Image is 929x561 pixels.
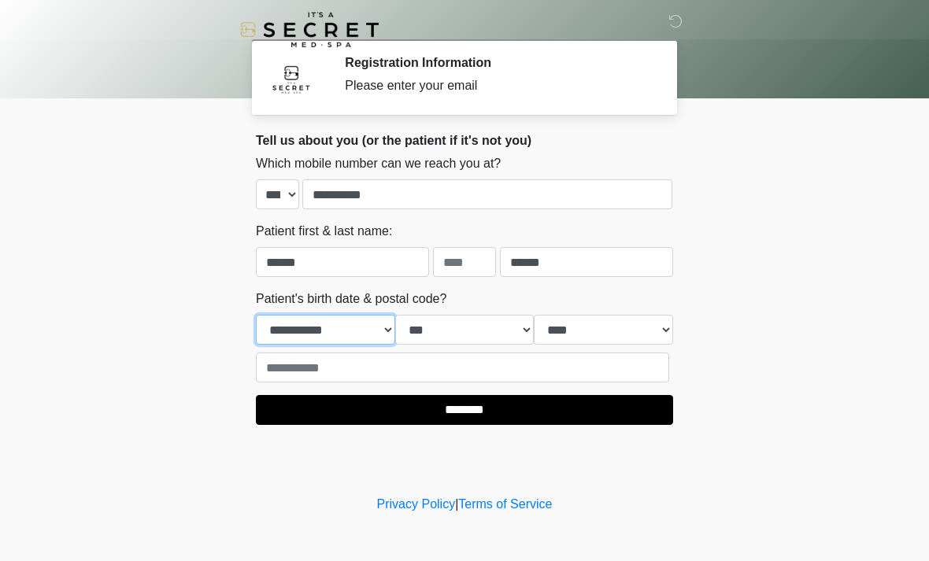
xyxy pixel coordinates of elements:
a: | [455,497,458,511]
label: Which mobile number can we reach you at? [256,154,501,173]
div: Please enter your email [345,76,650,95]
label: Patient's birth date & postal code? [256,290,446,308]
a: Privacy Policy [377,497,456,511]
label: Patient first & last name: [256,222,392,241]
a: Terms of Service [458,497,552,511]
img: It's A Secret Med Spa Logo [240,12,379,47]
img: Agent Avatar [268,55,315,102]
h2: Tell us about you (or the patient if it's not you) [256,133,673,148]
h2: Registration Information [345,55,650,70]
